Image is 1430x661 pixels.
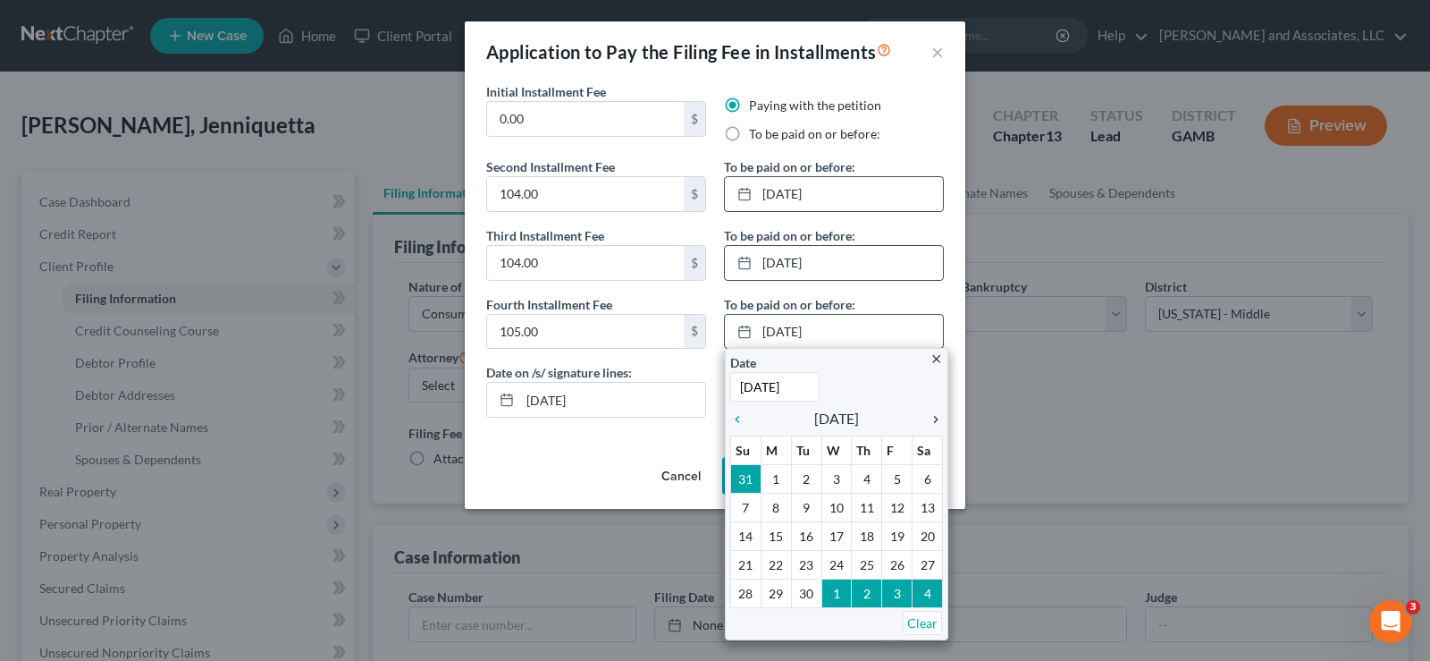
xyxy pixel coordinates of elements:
td: 28 [731,580,761,608]
label: Third Installment Fee [486,226,604,245]
i: chevron_right [920,412,943,427]
td: 2 [852,580,882,608]
th: Su [731,436,761,465]
label: Paying with the petition [749,97,881,114]
input: MM/DD/YYYY [520,383,705,417]
input: 0.00 [487,315,684,349]
div: $ [684,177,705,211]
td: 4 [852,465,882,494]
div: Application to Pay the Filing Fee in Installments [486,39,891,64]
label: Date on /s/ signature lines: [486,363,632,382]
th: Sa [913,436,943,465]
a: [DATE] [725,246,943,280]
iframe: Intercom live chat [1369,600,1412,643]
button: × [931,41,944,63]
label: Second Installment Fee [486,157,615,176]
td: 26 [882,551,913,580]
a: chevron_right [920,408,943,429]
td: 1 [761,465,791,494]
td: 11 [852,494,882,522]
td: 19 [882,522,913,551]
div: $ [684,315,705,349]
input: 1/1/2013 [730,372,820,402]
div: $ [684,246,705,280]
td: 31 [731,465,761,494]
td: 27 [913,551,943,580]
td: 18 [852,522,882,551]
label: To be paid on or before: [724,295,855,314]
a: [DATE] [725,315,943,349]
label: Fourth Installment Fee [486,295,612,314]
td: 25 [852,551,882,580]
th: M [761,436,791,465]
label: Initial Installment Fee [486,82,606,101]
td: 30 [791,580,821,608]
i: close [929,352,943,366]
td: 10 [821,494,852,522]
label: To be paid on or before: [724,157,855,176]
th: Tu [791,436,821,465]
td: 8 [761,494,791,522]
td: 29 [761,580,791,608]
td: 2 [791,465,821,494]
td: 7 [731,494,761,522]
td: 16 [791,522,821,551]
td: 1 [821,580,852,608]
td: 12 [882,494,913,522]
td: 6 [913,465,943,494]
label: Date [730,353,756,372]
th: F [882,436,913,465]
td: 15 [761,522,791,551]
a: chevron_left [730,408,753,429]
input: 0.00 [487,177,684,211]
td: 20 [913,522,943,551]
a: [DATE] [725,177,943,211]
td: 5 [882,465,913,494]
span: [DATE] [814,408,859,429]
button: Cancel [647,459,715,495]
input: 0.00 [487,246,684,280]
td: 3 [821,465,852,494]
td: 21 [731,551,761,580]
button: Save to Client Document Storage [722,457,944,495]
a: Clear [903,611,942,635]
span: 3 [1406,600,1420,614]
div: $ [684,102,705,136]
td: 23 [791,551,821,580]
th: W [821,436,852,465]
label: To be paid on or before: [724,226,855,245]
input: 0.00 [487,102,684,136]
i: chevron_left [730,412,753,427]
td: 17 [821,522,852,551]
td: 14 [731,522,761,551]
td: 9 [791,494,821,522]
label: To be paid on or before: [749,125,880,143]
td: 22 [761,551,791,580]
th: Th [852,436,882,465]
td: 3 [882,580,913,608]
td: 4 [913,580,943,608]
a: close [929,348,943,369]
td: 13 [913,494,943,522]
td: 24 [821,551,852,580]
